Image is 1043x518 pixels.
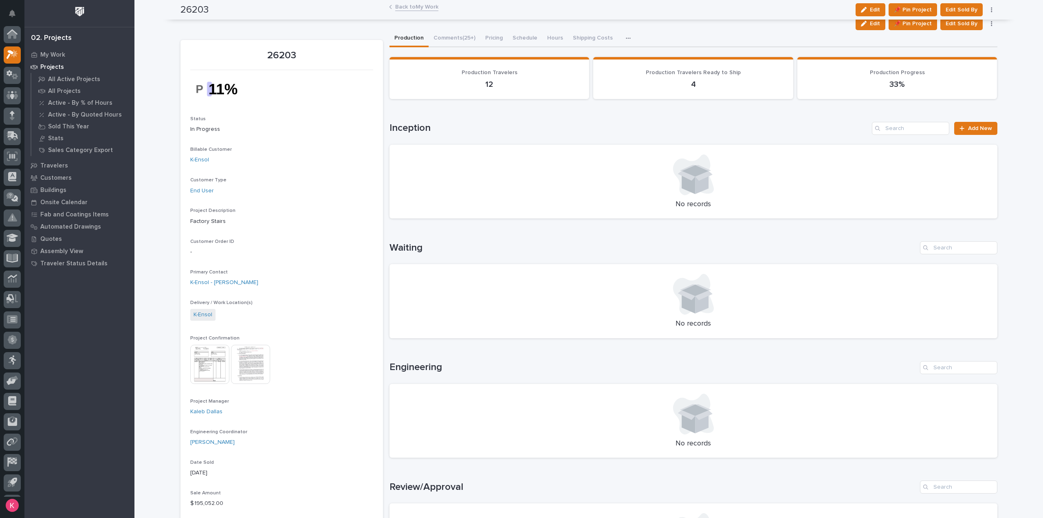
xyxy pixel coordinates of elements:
p: Projects [40,64,64,71]
span: Status [190,117,206,121]
p: Active - By % of Hours [48,99,112,107]
p: No records [399,200,988,209]
p: In Progress [190,125,373,134]
a: Kaleb Dallas [190,408,222,416]
a: All Projects [31,85,134,97]
p: Buildings [40,187,66,194]
button: Production [389,30,429,47]
span: Production Travelers [462,70,517,75]
a: Projects [24,61,134,73]
button: Notifications [4,5,21,22]
input: Search [920,481,997,494]
p: No records [399,439,988,448]
button: users-avatar [4,497,21,514]
p: No records [399,320,988,328]
p: All Projects [48,88,81,95]
a: Fab and Coatings Items [24,208,134,220]
button: 📌 Pin Project [889,17,937,30]
img: Workspace Logo [72,4,87,19]
span: Sale Amount [190,491,221,496]
p: Factory Stairs [190,217,373,226]
span: Delivery / Work Location(s) [190,300,253,305]
a: All Active Projects [31,73,134,85]
p: - [190,248,373,256]
h1: Inception [389,122,869,134]
h1: Waiting [389,242,917,254]
input: Search [920,241,997,254]
a: Customers [24,172,134,184]
a: Automated Drawings [24,220,134,233]
span: Add New [968,126,992,131]
button: Edit [856,17,885,30]
a: K-Ensol [190,156,209,164]
span: Edit Sold By [946,19,977,29]
span: Date Sold [190,460,214,465]
a: Traveler Status Details [24,257,134,269]
span: Engineering Coordinator [190,430,247,434]
h1: Review/Approval [389,481,917,493]
span: Project Manager [190,399,229,404]
a: Active - By Quoted Hours [31,109,134,120]
a: Assembly View [24,245,134,257]
p: Fab and Coatings Items [40,211,109,218]
p: My Work [40,51,65,59]
span: Project Description [190,208,235,213]
p: Assembly View [40,248,83,255]
button: Edit Sold By [940,17,983,30]
a: My Work [24,48,134,61]
p: Active - By Quoted Hours [48,111,122,119]
button: Pricing [480,30,508,47]
span: Project Confirmation [190,336,240,341]
div: Notifications [10,10,21,23]
button: Shipping Costs [568,30,618,47]
input: Search [872,122,949,135]
input: Search [920,361,997,374]
p: All Active Projects [48,76,100,83]
a: [PERSON_NAME] [190,438,235,447]
p: 26203 [190,50,373,62]
p: Travelers [40,162,68,170]
span: Primary Contact [190,270,228,275]
p: $ 195,052.00 [190,499,373,508]
a: Quotes [24,233,134,245]
a: K-Ensol - [PERSON_NAME] [190,278,258,287]
h1: Engineering [389,361,917,373]
img: 5XG3oSn6NOTytdgvb5BKCEpqBCzj0kIsNPOcMoio67U [190,75,251,103]
span: 📌 Pin Project [894,19,932,29]
a: Sold This Year [31,121,134,132]
a: Stats [31,132,134,144]
span: Production Travelers Ready to Ship [646,70,741,75]
p: 4 [603,79,783,89]
a: Add New [954,122,997,135]
p: Sold This Year [48,123,89,130]
span: Production Progress [870,70,925,75]
a: End User [190,187,214,195]
span: Customer Type [190,178,227,183]
p: 12 [399,79,580,89]
span: Customer Order ID [190,239,234,244]
div: 02. Projects [31,34,72,43]
p: 33% [807,79,988,89]
a: Back toMy Work [395,2,438,11]
button: Hours [542,30,568,47]
a: K-Ensol [194,311,212,319]
a: Sales Category Export [31,144,134,156]
p: Traveler Status Details [40,260,108,267]
p: Onsite Calendar [40,199,88,206]
a: Active - By % of Hours [31,97,134,108]
p: Stats [48,135,64,142]
a: Onsite Calendar [24,196,134,208]
p: Customers [40,174,72,182]
span: Edit [870,20,880,27]
p: Quotes [40,236,62,243]
span: Billable Customer [190,147,232,152]
p: Automated Drawings [40,223,101,231]
a: Travelers [24,159,134,172]
p: Sales Category Export [48,147,113,154]
a: Buildings [24,184,134,196]
button: Schedule [508,30,542,47]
